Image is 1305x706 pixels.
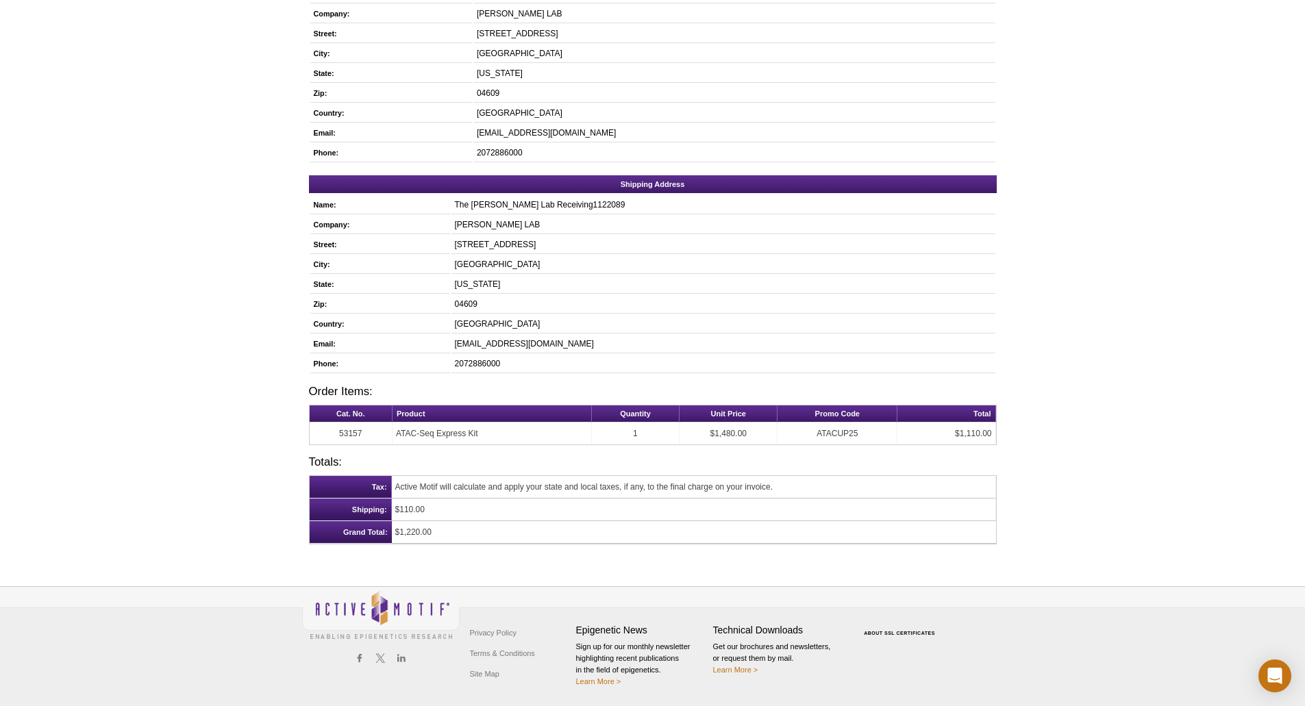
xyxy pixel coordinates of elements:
td: 53157 [310,423,393,444]
td: 2072886000 [451,355,995,373]
a: Learn More > [576,677,621,685]
td: [STREET_ADDRESS] [473,25,995,43]
h5: Name: [314,199,443,211]
td: [GEOGRAPHIC_DATA] [473,45,995,63]
h4: Technical Downloads [713,625,843,636]
a: ABOUT SSL CERTIFICATES [864,631,935,635]
a: Privacy Policy [467,622,520,643]
td: [PERSON_NAME] LAB [451,216,995,234]
h5: City: [314,258,443,270]
table: Click to Verify - This site chose Symantec SSL for secure e-commerce and confidential communicati... [850,611,953,641]
th: Total [897,405,995,423]
td: [US_STATE] [473,64,995,83]
td: [STREET_ADDRESS] [451,236,995,254]
td: ATAC-Seq Express Kit [393,423,592,444]
td: 1 [592,423,680,444]
p: Get our brochures and newsletters, or request them by mail. [713,641,843,676]
td: [GEOGRAPHIC_DATA] [473,104,995,123]
td: $110.00 [392,499,996,521]
h3: Totals: [309,457,997,468]
h5: City: [314,47,465,60]
h5: Phone: [314,147,465,159]
h5: State: [314,278,443,290]
th: Cat. No. [310,405,393,423]
p: Sign up for our monthly newsletter highlighting recent publications in the field of epigenetics. [576,641,706,688]
td: [EMAIL_ADDRESS][DOMAIN_NAME] [473,124,995,142]
h5: Email: [314,338,443,350]
td: Active Motif will calculate and apply your state and local taxes, if any, to the final charge on ... [392,476,996,499]
td: [GEOGRAPHIC_DATA] [451,315,995,333]
h5: Company: [314,8,465,20]
h5: Country: [314,318,443,330]
th: Shipping: [310,499,392,521]
a: Terms & Conditions [467,643,538,664]
h5: Company: [314,218,443,231]
div: Open Intercom Messenger [1258,659,1291,692]
h5: Zip: [314,298,443,310]
td: The [PERSON_NAME] Lab Receiving1122089 [451,196,995,214]
a: Learn More > [713,666,758,674]
h5: Street: [314,27,465,40]
h2: Shipping Address [309,175,997,193]
th: Product [393,405,592,423]
h5: State: [314,67,465,79]
h5: Email: [314,127,465,139]
h3: Order Items: [309,386,997,398]
td: [PERSON_NAME] LAB [473,5,995,23]
td: [EMAIL_ADDRESS][DOMAIN_NAME] [451,335,995,353]
td: $1,220.00 [392,521,996,544]
th: Tax: [310,476,392,499]
td: [US_STATE] [451,275,995,294]
th: Quantity [592,405,680,423]
h5: Phone: [314,357,443,370]
td: $1,480.00 [680,423,778,444]
h5: Country: [314,107,465,119]
td: [GEOGRAPHIC_DATA] [451,255,995,274]
td: 04609 [451,295,995,314]
img: Active Motif, [302,587,460,642]
h4: Epigenetic News [576,625,706,636]
th: Unit Price [680,405,778,423]
td: ATACUP25 [778,423,897,444]
th: Promo Code [778,405,897,423]
h5: Zip: [314,87,465,99]
th: Grand Total: [310,521,392,544]
h5: Street: [314,238,443,251]
a: Site Map [467,664,503,684]
td: $1,110.00 [897,423,995,444]
td: 04609 [473,84,995,103]
td: 2072886000 [473,144,995,162]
